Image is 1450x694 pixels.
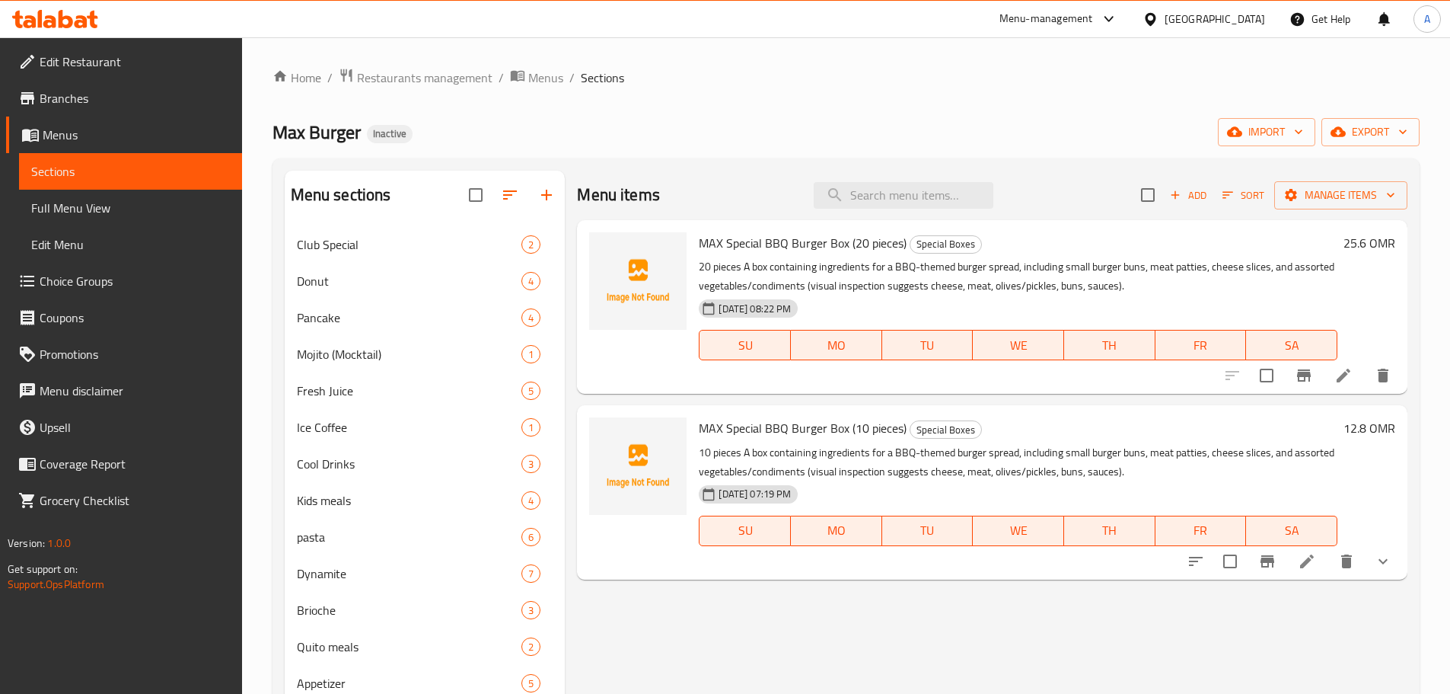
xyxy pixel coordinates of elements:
[1321,118,1420,146] button: export
[285,555,566,592] div: Dynamite7
[297,382,522,400] div: Fresh Juice
[706,520,785,542] span: SU
[1274,181,1407,209] button: Manage items
[6,482,242,519] a: Grocery Checklist
[297,601,522,619] div: Brioche
[1070,334,1149,357] span: TH
[291,184,391,206] h2: Menu sections
[8,533,45,553] span: Version:
[6,80,242,117] a: Branches
[1230,123,1303,142] span: import
[522,567,540,581] span: 7
[47,533,71,553] span: 1.0.0
[297,418,522,437] div: Ice Coffee
[791,516,882,546] button: MO
[6,336,242,373] a: Promotions
[522,530,540,545] span: 6
[1155,516,1247,546] button: FR
[521,235,540,254] div: items
[297,674,522,692] span: Appetizer
[6,263,242,299] a: Choice Groups
[521,309,540,327] div: items
[973,330,1064,360] button: WE
[1365,543,1401,580] button: show more
[1155,330,1247,360] button: FR
[1374,552,1392,571] svg: Show Choices
[1365,357,1401,394] button: delete
[297,638,522,656] span: Quito meals
[910,235,982,254] div: Special Boxes
[8,559,78,579] span: Get support on:
[1064,516,1155,546] button: TH
[40,491,230,510] span: Grocery Checklist
[297,455,522,473] span: Cool Drinks
[285,299,566,336] div: Pancake4
[285,336,566,373] div: Mojito (Mocktail)1
[699,443,1337,481] p: 10 pieces A box containing ingredients for a BBQ-themed burger spread, including small burger bun...
[272,68,1420,88] nav: breadcrumb
[1298,552,1316,571] a: Edit menu item
[1334,366,1353,385] a: Edit menu item
[1064,330,1155,360] button: TH
[40,309,230,327] span: Coupons
[297,309,522,327] span: Pancake
[285,482,566,519] div: Kids meals4
[522,676,540,691] span: 5
[1070,520,1149,542] span: TH
[522,238,540,252] span: 2
[1246,330,1337,360] button: SA
[492,177,528,213] span: Sort sections
[888,520,967,542] span: TU
[1424,11,1430,27] span: A
[797,334,876,357] span: MO
[979,520,1058,542] span: WE
[285,373,566,409] div: Fresh Juice5
[510,68,563,88] a: Menus
[285,592,566,628] div: Brioche3
[19,190,242,226] a: Full Menu View
[1286,186,1395,205] span: Manage items
[6,409,242,446] a: Upsell
[297,528,522,546] span: pasta
[1218,118,1315,146] button: import
[1164,184,1213,207] span: Add item
[297,345,522,363] span: Mojito (Mocktail)
[367,125,413,143] div: Inactive
[521,418,540,437] div: items
[569,69,575,87] li: /
[6,43,242,80] a: Edit Restaurant
[31,235,230,254] span: Edit Menu
[521,272,540,290] div: items
[6,446,242,482] a: Coverage Report
[6,299,242,336] a: Coupons
[460,179,492,211] span: Select all sections
[882,516,974,546] button: TU
[1252,520,1331,542] span: SA
[791,330,882,360] button: MO
[581,69,624,87] span: Sections
[297,235,522,254] span: Club Special
[297,272,522,290] span: Donut
[979,334,1058,357] span: WE
[706,334,785,357] span: SU
[577,184,660,206] h2: Menu items
[285,263,566,299] div: Donut4
[797,520,876,542] span: MO
[40,345,230,363] span: Promotions
[1165,11,1265,27] div: [GEOGRAPHIC_DATA]
[1162,520,1241,542] span: FR
[589,417,687,515] img: MAX Special BBQ Burger Box (10 pieces)
[699,516,791,546] button: SU
[1328,543,1365,580] button: delete
[522,640,540,654] span: 2
[1286,357,1322,394] button: Branch-specific-item
[339,68,492,88] a: Restaurants management
[522,311,540,325] span: 4
[285,446,566,482] div: Cool Drinks3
